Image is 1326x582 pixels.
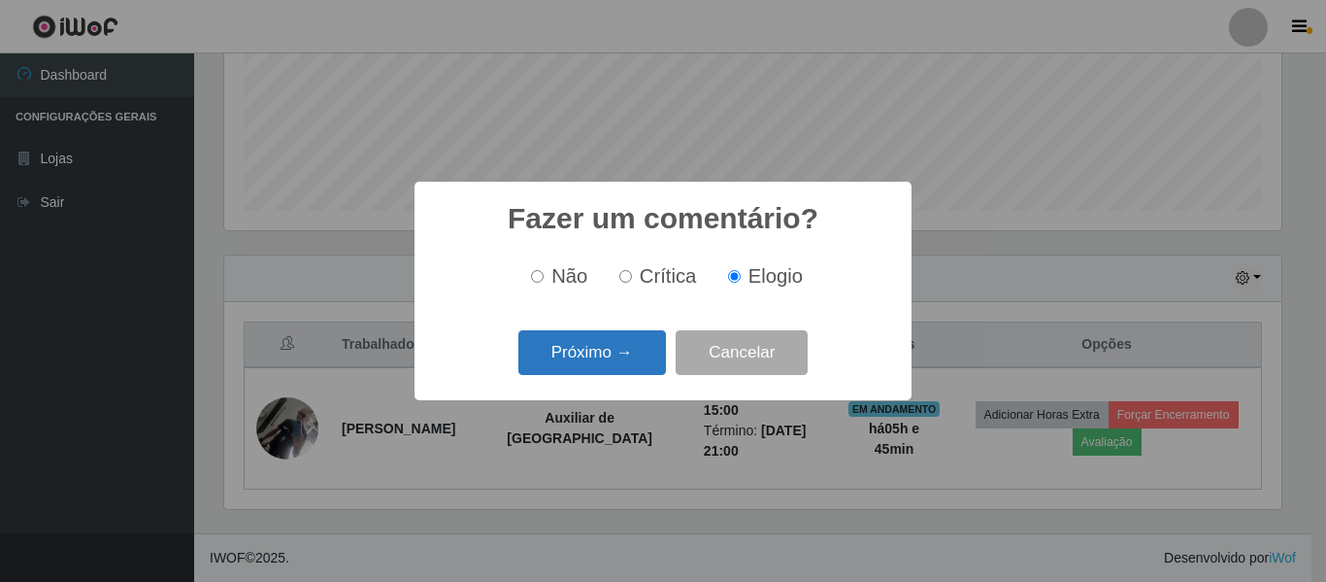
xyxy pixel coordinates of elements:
[619,270,632,283] input: Crítica
[551,265,587,287] span: Não
[531,270,544,283] input: Não
[518,330,666,376] button: Próximo →
[728,270,741,283] input: Elogio
[640,265,697,287] span: Crítica
[748,265,803,287] span: Elogio
[508,201,818,236] h2: Fazer um comentário?
[676,330,808,376] button: Cancelar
